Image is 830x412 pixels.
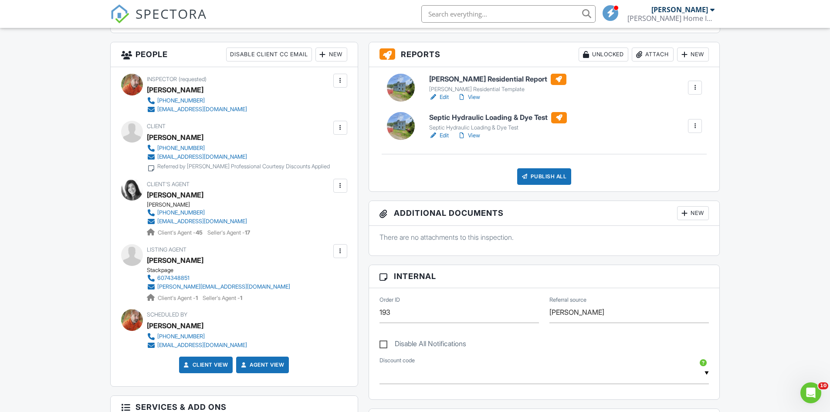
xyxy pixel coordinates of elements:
[157,106,247,113] div: [EMAIL_ADDRESS][DOMAIN_NAME]
[818,382,828,389] span: 10
[147,188,203,201] a: [PERSON_NAME]
[379,340,466,351] label: Disable All Notifications
[147,83,203,96] div: [PERSON_NAME]
[677,206,709,220] div: New
[379,357,415,364] label: Discount code
[157,275,190,282] div: 6074348851
[429,93,449,102] a: Edit
[157,333,205,340] div: [PHONE_NUMBER]
[240,295,242,301] strong: 1
[147,96,247,105] a: [PHONE_NUMBER]
[147,311,187,318] span: Scheduled By
[179,76,207,82] span: (requested)
[147,246,186,253] span: Listing Agent
[110,12,207,30] a: SPECTORA
[429,131,449,140] a: Edit
[157,145,205,152] div: [PHONE_NUMBER]
[207,229,250,236] span: Seller's Agent -
[147,131,203,144] div: [PERSON_NAME]
[429,124,567,131] div: Septic Hydraulic Loading & Dye Test
[800,382,821,403] iframe: Intercom live chat
[147,144,330,153] a: [PHONE_NUMBER]
[379,232,709,242] p: There are no attachments to this inspection.
[157,218,247,225] div: [EMAIL_ADDRESS][DOMAIN_NAME]
[147,76,177,82] span: Inspector
[627,14,715,23] div: Kincaid Home Inspection Services
[147,267,297,274] div: Stackpage
[147,319,203,332] div: [PERSON_NAME]
[147,274,290,283] a: 6074348851
[429,74,566,85] h6: [PERSON_NAME] Residential Report
[147,341,247,350] a: [EMAIL_ADDRESS][DOMAIN_NAME]
[379,296,400,304] label: Order ID
[369,265,720,288] h3: Internal
[157,153,247,160] div: [EMAIL_ADDRESS][DOMAIN_NAME]
[111,42,358,67] h3: People
[651,5,708,14] div: [PERSON_NAME]
[369,201,720,226] h3: Additional Documents
[157,163,330,170] div: Referred by [PERSON_NAME] Professional Courtesy Discounts Applied
[158,229,204,236] span: Client's Agent -
[369,42,720,67] h3: Reports
[579,48,628,61] div: Unlocked
[110,4,129,24] img: The Best Home Inspection Software - Spectora
[157,209,205,216] div: [PHONE_NUMBER]
[239,361,284,369] a: Agent View
[157,97,205,104] div: [PHONE_NUMBER]
[147,254,203,267] a: [PERSON_NAME]
[245,229,250,236] strong: 17
[158,295,199,301] span: Client's Agent -
[429,74,566,93] a: [PERSON_NAME] Residential Report [PERSON_NAME] Residential Template
[429,112,567,131] a: Septic Hydraulic Loading & Dye Test Septic Hydraulic Loading & Dye Test
[147,208,247,217] a: [PHONE_NUMBER]
[147,181,190,187] span: Client's Agent
[147,105,247,114] a: [EMAIL_ADDRESS][DOMAIN_NAME]
[632,48,674,61] div: Attach
[147,153,330,161] a: [EMAIL_ADDRESS][DOMAIN_NAME]
[421,5,596,23] input: Search everything...
[196,229,203,236] strong: 45
[429,86,566,93] div: [PERSON_NAME] Residential Template
[677,48,709,61] div: New
[147,332,247,341] a: [PHONE_NUMBER]
[157,283,290,290] div: [PERSON_NAME][EMAIL_ADDRESS][DOMAIN_NAME]
[157,342,247,349] div: [EMAIL_ADDRESS][DOMAIN_NAME]
[196,295,198,301] strong: 1
[517,168,572,185] div: Publish All
[315,48,347,61] div: New
[147,217,247,226] a: [EMAIL_ADDRESS][DOMAIN_NAME]
[203,295,242,301] span: Seller's Agent -
[136,4,207,23] span: SPECTORA
[147,201,254,208] div: [PERSON_NAME]
[457,131,480,140] a: View
[226,48,312,61] div: Disable Client CC Email
[147,283,290,291] a: [PERSON_NAME][EMAIL_ADDRESS][DOMAIN_NAME]
[147,123,166,129] span: Client
[549,296,586,304] label: Referral source
[182,361,228,369] a: Client View
[457,93,480,102] a: View
[429,112,567,123] h6: Septic Hydraulic Loading & Dye Test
